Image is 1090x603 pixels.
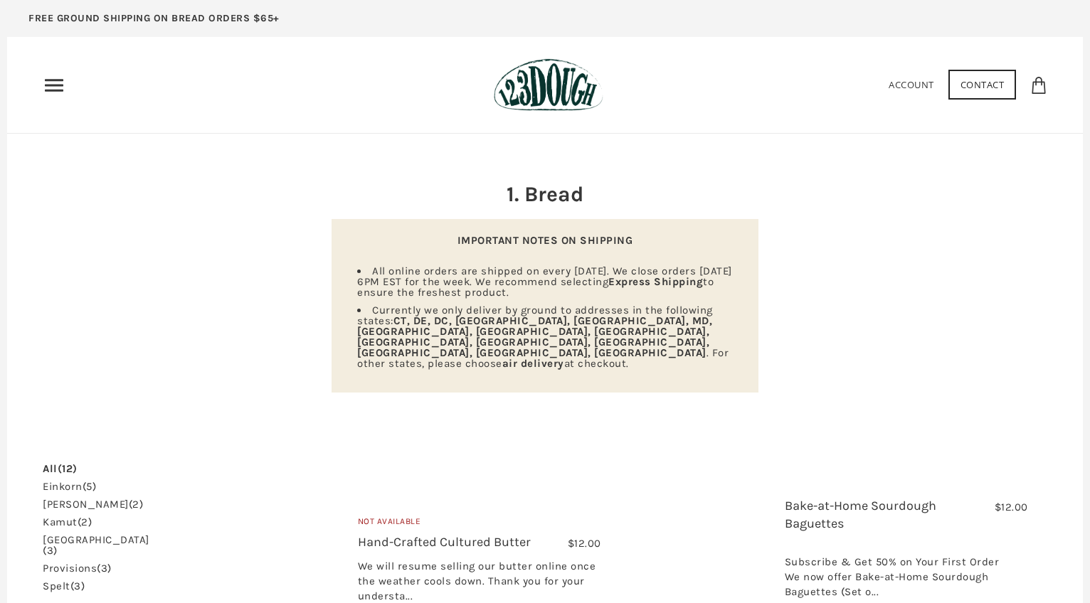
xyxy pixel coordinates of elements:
[7,7,301,37] a: FREE GROUND SHIPPING ON BREAD ORDERS $65+
[58,462,78,475] span: (12)
[948,70,1017,100] a: Contact
[43,563,112,574] a: provisions(3)
[357,265,732,299] span: All online orders are shipped on every [DATE]. We close orders [DATE] 6PM EST for the week. We re...
[28,11,280,26] p: FREE GROUND SHIPPING ON BREAD ORDERS $65+
[43,499,143,510] a: [PERSON_NAME](2)
[43,581,85,592] a: spelt(3)
[785,498,936,531] a: Bake-at-Home Sourdough Baguettes
[129,498,144,511] span: (2)
[43,74,65,97] nav: Primary
[502,357,564,370] strong: air delivery
[608,275,703,288] strong: Express Shipping
[494,58,603,112] img: 123Dough Bakery
[357,304,729,370] span: Currently we only deliver by ground to addresses in the following states: . For other states, ple...
[995,501,1028,513] span: $12.00
[358,515,601,534] div: Not Available
[70,580,85,592] span: (3)
[357,314,712,359] strong: CT, DE, DC, [GEOGRAPHIC_DATA], [GEOGRAPHIC_DATA], MD, [GEOGRAPHIC_DATA], [GEOGRAPHIC_DATA], [GEOG...
[43,481,96,492] a: einkorn(5)
[43,464,78,474] a: All(12)
[43,535,149,556] a: [GEOGRAPHIC_DATA](3)
[83,480,97,493] span: (5)
[358,534,531,550] a: Hand-Crafted Cultured Butter
[457,234,633,247] strong: IMPORTANT NOTES ON SHIPPING
[43,517,92,528] a: kamut(2)
[889,78,934,91] a: Account
[78,516,92,528] span: (2)
[43,544,58,557] span: (3)
[568,537,601,550] span: $12.00
[97,562,112,575] span: (3)
[332,179,758,209] h2: 1. Bread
